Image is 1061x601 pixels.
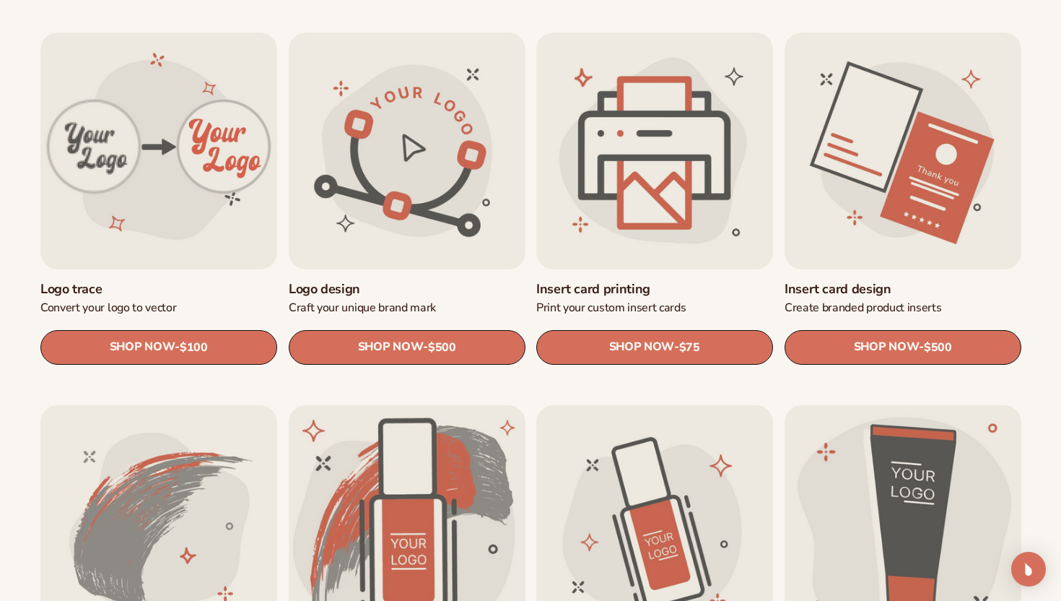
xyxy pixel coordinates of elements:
span: $500 [427,341,455,355]
span: SHOP NOW [853,340,918,354]
a: Insert card design [785,281,1021,298]
span: $500 [923,341,951,355]
span: $75 [679,341,700,355]
span: SHOP NOW [609,340,674,354]
a: Insert card printing [536,281,773,298]
a: SHOP NOW- $75 [536,330,773,365]
span: $100 [180,341,208,355]
a: Logo trace [40,281,277,298]
div: Open Intercom Messenger [1011,552,1046,587]
a: SHOP NOW- $100 [40,330,277,365]
a: SHOP NOW- $500 [289,330,525,365]
a: SHOP NOW- $500 [785,330,1021,365]
span: SHOP NOW [357,340,422,354]
a: Logo design [289,281,525,298]
span: SHOP NOW [110,340,175,354]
